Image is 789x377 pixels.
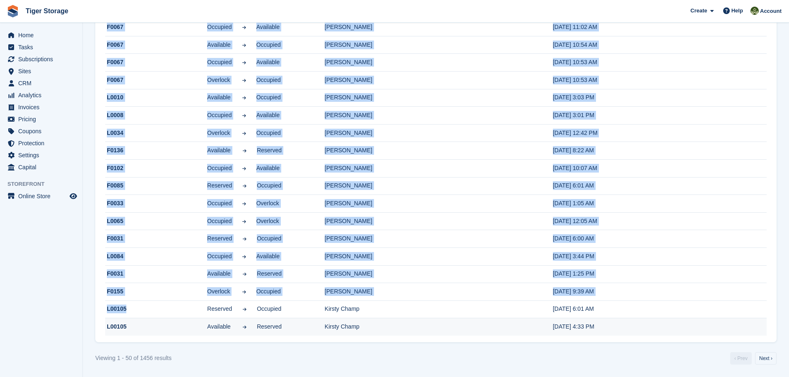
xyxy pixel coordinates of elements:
time: 2025-08-15 09:54:25 UTC [553,41,597,48]
td: L0065 [105,212,207,230]
span: Available [207,146,232,155]
time: 2025-08-10 23:05:00 UTC [553,218,597,224]
a: Next [755,352,777,365]
td: L0008 [105,107,207,125]
td: L0010 [105,89,207,107]
span: Occupied [207,23,232,31]
span: CRM [18,77,68,89]
time: 2025-08-12 09:07:30 UTC [553,165,597,171]
span: Overlock [207,129,232,137]
td: [PERSON_NAME] [325,265,553,283]
span: Overlock [256,217,281,226]
time: 2025-08-13 11:42:11 UTC [553,130,598,136]
span: Occupied [256,287,281,296]
span: Overlock [207,287,232,296]
span: Occupied [207,58,232,67]
time: 2025-08-15 09:53:22 UTC [553,77,597,83]
div: Viewing 1 - 50 of 1456 results [95,354,171,363]
td: [PERSON_NAME] [325,142,553,160]
td: [PERSON_NAME] [325,195,553,213]
time: 2025-08-11 00:05:09 UTC [553,200,594,207]
a: menu [4,65,78,77]
a: menu [4,137,78,149]
span: Account [760,7,782,15]
span: Storefront [7,180,82,188]
td: [PERSON_NAME] [325,89,553,107]
span: Occupied [256,76,281,84]
time: 2025-08-09 05:01:43 UTC [553,305,594,312]
td: L00105 [105,300,207,318]
span: Occupied [207,111,232,120]
span: Online Store [18,190,68,202]
span: Occupied [207,252,232,261]
span: Available [207,322,232,331]
time: 2025-08-15 10:02:59 UTC [553,24,597,30]
span: Occupied [257,181,282,190]
a: menu [4,53,78,65]
td: F0136 [105,142,207,160]
img: Matthew Ellwood [750,7,759,15]
span: Sites [18,65,68,77]
span: Occupied [207,164,232,173]
td: L0034 [105,124,207,142]
span: Occupied [256,93,281,102]
span: Settings [18,149,68,161]
td: F0067 [105,71,207,89]
span: Pricing [18,113,68,125]
span: Reserved [207,305,232,313]
a: menu [4,113,78,125]
a: menu [4,29,78,41]
td: [PERSON_NAME] [325,283,553,301]
span: Analytics [18,89,68,101]
a: menu [4,89,78,101]
span: Create [690,7,707,15]
td: F0085 [105,177,207,195]
span: Reserved [207,181,232,190]
td: [PERSON_NAME] [325,124,553,142]
td: [PERSON_NAME] [325,36,553,54]
a: menu [4,77,78,89]
span: Home [18,29,68,41]
span: Protection [18,137,68,149]
td: F0102 [105,159,207,177]
span: Available [256,23,281,31]
time: 2025-08-13 07:22:49 UTC [553,147,594,154]
span: Occupied [256,41,281,49]
td: [PERSON_NAME] [325,54,553,72]
a: Tiger Storage [22,4,72,18]
td: [PERSON_NAME] [325,212,553,230]
td: [PERSON_NAME] [325,177,553,195]
span: Reserved [257,322,282,331]
span: Available [256,58,281,67]
td: F0067 [105,54,207,72]
td: F0031 [105,265,207,283]
td: [PERSON_NAME] [325,71,553,89]
time: 2025-08-09 08:39:50 UTC [553,288,594,295]
time: 2025-08-09 14:44:32 UTC [553,253,594,259]
span: Subscriptions [18,53,68,65]
a: Preview store [68,191,78,201]
span: Occupied [207,199,232,208]
a: menu [4,161,78,173]
time: 2025-08-10 05:00:18 UTC [553,235,594,242]
span: Available [256,164,281,173]
span: Overlock [207,76,232,84]
td: [PERSON_NAME] [325,19,553,36]
td: L0084 [105,247,207,265]
span: Overlock [256,199,281,208]
a: Previous [730,352,752,365]
time: 2025-08-14 14:01:51 UTC [553,112,594,118]
span: Available [256,252,281,261]
td: L00105 [105,318,207,336]
td: [PERSON_NAME] [325,247,553,265]
span: Coupons [18,125,68,137]
time: 2025-08-09 12:25:09 UTC [553,270,594,277]
span: Invoices [18,101,68,113]
img: stora-icon-8386f47178a22dfd0bd8f6a31ec36ba5ce8667c1dd55bd0f319d3a0aa187defe.svg [7,5,19,17]
time: 2025-08-11 05:01:54 UTC [553,182,594,189]
td: Kirsty Champ [325,318,553,336]
span: Reserved [257,269,282,278]
span: Available [256,111,281,120]
a: menu [4,125,78,137]
td: F0067 [105,36,207,54]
